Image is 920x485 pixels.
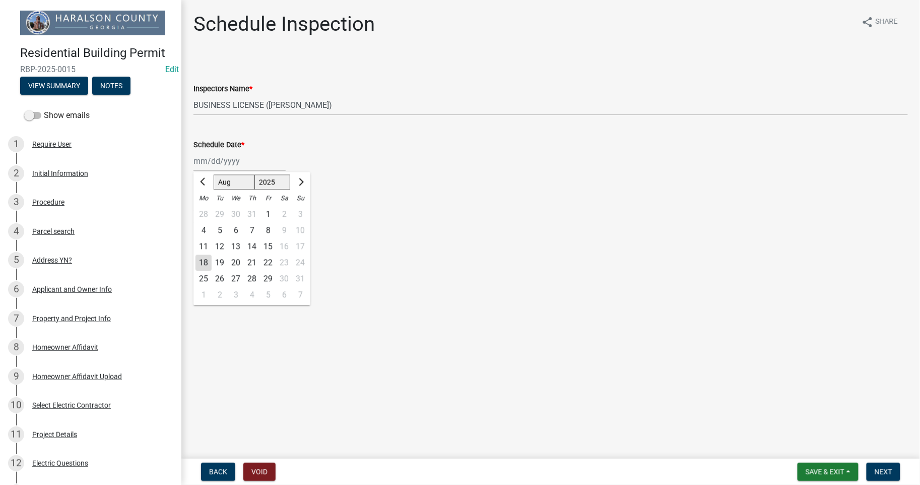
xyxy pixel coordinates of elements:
[195,255,212,271] div: 18
[32,170,88,177] div: Initial Information
[32,199,64,206] div: Procedure
[244,206,260,222] div: 31
[8,194,24,210] div: 3
[806,468,844,476] span: Save & Exit
[244,190,260,206] div: Th
[260,206,276,222] div: Friday, August 1, 2025
[876,16,898,28] span: Share
[260,238,276,255] div: 15
[862,16,874,28] i: share
[212,287,228,303] div: 2
[212,190,228,206] div: Tu
[228,190,244,206] div: We
[212,238,228,255] div: Tuesday, August 12, 2025
[8,339,24,355] div: 8
[260,190,276,206] div: Fr
[32,402,111,409] div: Select Electric Contractor
[798,463,859,481] button: Save & Exit
[8,369,24,385] div: 9
[195,190,212,206] div: Mo
[260,238,276,255] div: Friday, August 15, 2025
[853,12,906,32] button: shareShare
[8,397,24,413] div: 10
[8,281,24,297] div: 6
[209,468,227,476] span: Back
[228,255,244,271] div: Wednesday, August 20, 2025
[244,271,260,287] div: Thursday, August 28, 2025
[92,82,130,90] wm-modal-confirm: Notes
[32,141,72,148] div: Require User
[195,287,212,303] div: Monday, September 1, 2025
[32,286,112,293] div: Applicant and Owner Info
[212,255,228,271] div: Tuesday, August 19, 2025
[254,175,291,190] select: Select year
[20,77,88,95] button: View Summary
[260,271,276,287] div: 29
[8,252,24,268] div: 5
[195,222,212,238] div: Monday, August 4, 2025
[8,223,24,239] div: 4
[198,174,210,190] button: Previous month
[8,136,24,152] div: 1
[244,255,260,271] div: 21
[260,222,276,238] div: 8
[212,206,228,222] div: Tuesday, July 29, 2025
[243,463,276,481] button: Void
[195,238,212,255] div: Monday, August 11, 2025
[165,65,179,74] wm-modal-confirm: Edit Application Number
[212,206,228,222] div: 29
[212,271,228,287] div: Tuesday, August 26, 2025
[8,427,24,443] div: 11
[32,257,72,264] div: Address YN?
[32,344,98,351] div: Homeowner Affidavit
[20,82,88,90] wm-modal-confirm: Summary
[20,11,165,35] img: Haralson County, Georgia
[32,431,77,438] div: Project Details
[244,206,260,222] div: Thursday, July 31, 2025
[875,468,892,476] span: Next
[32,373,122,380] div: Homeowner Affidavit Upload
[244,238,260,255] div: 14
[195,271,212,287] div: 25
[212,255,228,271] div: 19
[228,255,244,271] div: 20
[32,460,88,467] div: Electric Questions
[228,206,244,222] div: Wednesday, July 30, 2025
[165,65,179,74] a: Edit
[244,255,260,271] div: Thursday, August 21, 2025
[228,222,244,238] div: 6
[193,151,286,171] input: mm/dd/yyyy
[193,142,244,149] label: Schedule Date
[212,222,228,238] div: 5
[195,206,212,222] div: 28
[214,175,254,190] select: Select month
[32,228,75,235] div: Parcel search
[260,255,276,271] div: 22
[201,463,235,481] button: Back
[260,222,276,238] div: Friday, August 8, 2025
[867,463,900,481] button: Next
[32,315,111,322] div: Property and Project Info
[228,271,244,287] div: Wednesday, August 27, 2025
[260,287,276,303] div: Friday, September 5, 2025
[8,455,24,471] div: 12
[228,222,244,238] div: Wednesday, August 6, 2025
[212,238,228,255] div: 12
[292,190,308,206] div: Su
[244,271,260,287] div: 28
[20,46,173,60] h4: Residential Building Permit
[244,222,260,238] div: 7
[195,271,212,287] div: Monday, August 25, 2025
[260,206,276,222] div: 1
[244,287,260,303] div: 4
[92,77,130,95] button: Notes
[228,287,244,303] div: Wednesday, September 3, 2025
[228,271,244,287] div: 27
[276,190,292,206] div: Sa
[228,287,244,303] div: 3
[195,206,212,222] div: Monday, July 28, 2025
[244,238,260,255] div: Thursday, August 14, 2025
[260,271,276,287] div: Friday, August 29, 2025
[212,287,228,303] div: Tuesday, September 2, 2025
[8,165,24,181] div: 2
